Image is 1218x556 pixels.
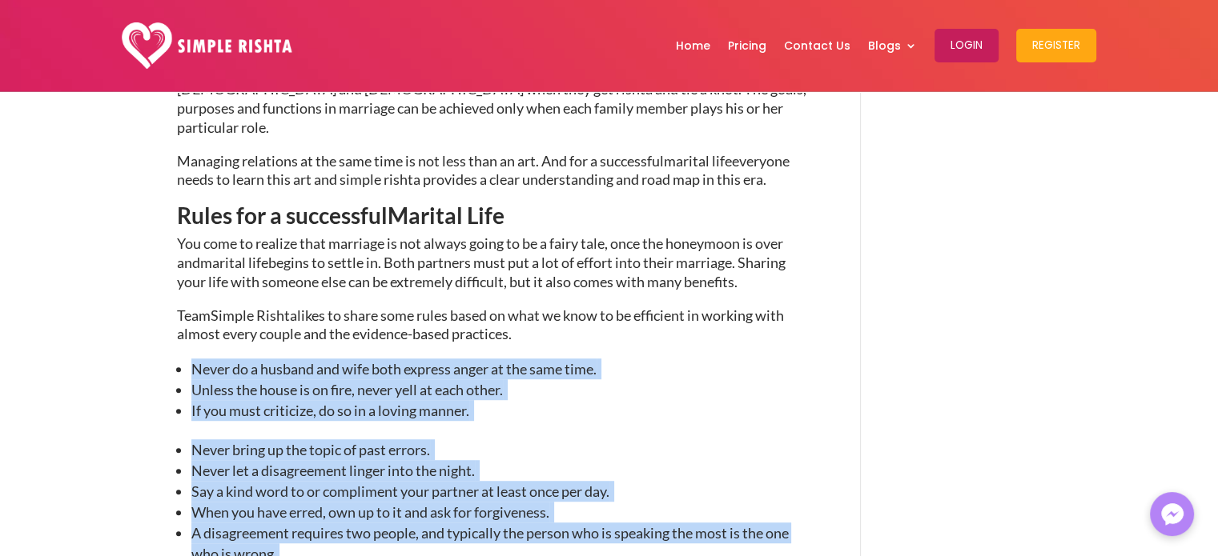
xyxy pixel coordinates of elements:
span: marital life [200,254,268,271]
a: Pricing [728,4,766,87]
span: Managing relations at the same time is not less than an art. And for a successful [177,152,664,170]
button: Login [935,29,999,62]
a: Home [676,4,710,87]
span: Team [177,306,211,324]
span: Say a kind word to or compliment your partner at least once per day. [191,482,609,500]
button: Register [1016,29,1096,62]
span: likes to share some rules based on what we know to be efficient in working with almost every coup... [177,306,784,343]
span: Simple Rishta [211,306,297,324]
a: Register [1016,4,1096,87]
a: Blogs [868,4,917,87]
span: everyone needs to learn this art and simple rishta provides a clear understanding and road map in... [177,152,790,189]
span: There are many cultural and social expectations about appropriate behavior for [DEMOGRAPHIC_DATA]... [177,61,806,135]
span: When you have erred, own up to it and ask for forgiveness. [191,503,549,521]
span: Marital Life [388,202,504,229]
a: Login [935,4,999,87]
span: Never do a husband and wife both express anger at the same time. [191,360,597,378]
span: Never let a disagreement linger into the night. [191,462,475,479]
a: Contact Us [784,4,850,87]
span: Never bring up the topic of past errors. [191,441,430,458]
span: Rules for a successful [177,202,388,229]
span: If you must criticize, do so in a loving manner. [191,402,469,419]
img: Messenger [1156,498,1188,530]
span: marital life [664,152,732,170]
span: begins to settle in. Both partners must put a lot of effort into their marriage. Sharing your lif... [177,254,786,290]
span: Unless the house is on fire, never yell at each other. [191,381,503,398]
span: You come to realize that marriage is not always going to be a fairy tale, once the honeymoon is o... [177,234,783,271]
